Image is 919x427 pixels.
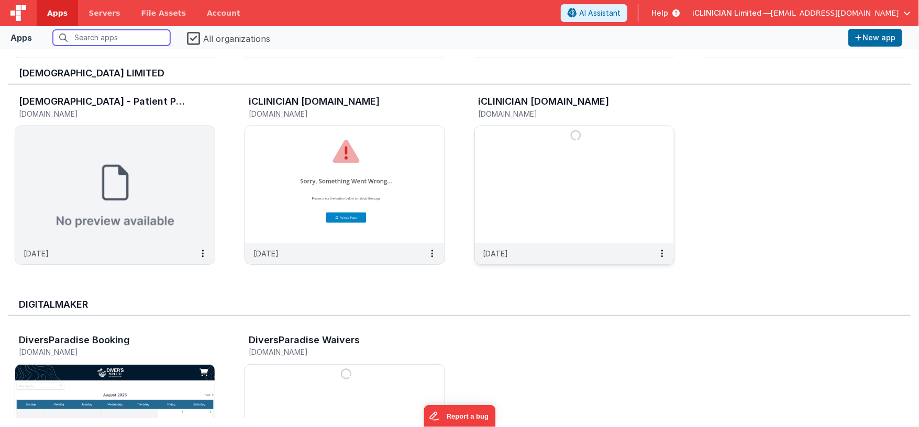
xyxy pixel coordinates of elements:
[47,8,68,18] span: Apps
[771,8,899,18] span: [EMAIL_ADDRESS][DOMAIN_NAME]
[561,4,627,22] button: AI Assistant
[19,110,189,118] h5: [DOMAIN_NAME]
[10,31,32,44] div: Apps
[692,8,771,18] span: iCLINICIAN Limited —
[249,110,419,118] h5: [DOMAIN_NAME]
[579,8,621,18] span: AI Assistant
[53,30,170,46] input: Search apps
[249,335,360,345] h3: DiversParadise Waivers
[479,110,649,118] h5: [DOMAIN_NAME]
[187,30,270,45] label: All organizations
[19,299,900,310] h3: DigitalMaker
[424,405,495,427] iframe: Marker.io feedback button
[249,96,380,107] h3: iCLINICIAN [DOMAIN_NAME]
[253,248,279,259] p: [DATE]
[19,96,186,107] h3: [DEMOGRAPHIC_DATA] - Patient Portal
[483,248,508,259] p: [DATE]
[692,8,911,18] button: iCLINICIAN Limited — [EMAIL_ADDRESS][DOMAIN_NAME]
[19,68,900,78] h3: [DEMOGRAPHIC_DATA] Limited
[848,29,902,47] button: New app
[651,8,668,18] span: Help
[19,335,130,345] h3: DiversParadise Booking
[141,8,186,18] span: File Assets
[24,248,49,259] p: [DATE]
[19,348,189,356] h5: [DOMAIN_NAME]
[479,96,610,107] h3: iCLINICIAN [DOMAIN_NAME]
[249,348,419,356] h5: [DOMAIN_NAME]
[88,8,120,18] span: Servers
